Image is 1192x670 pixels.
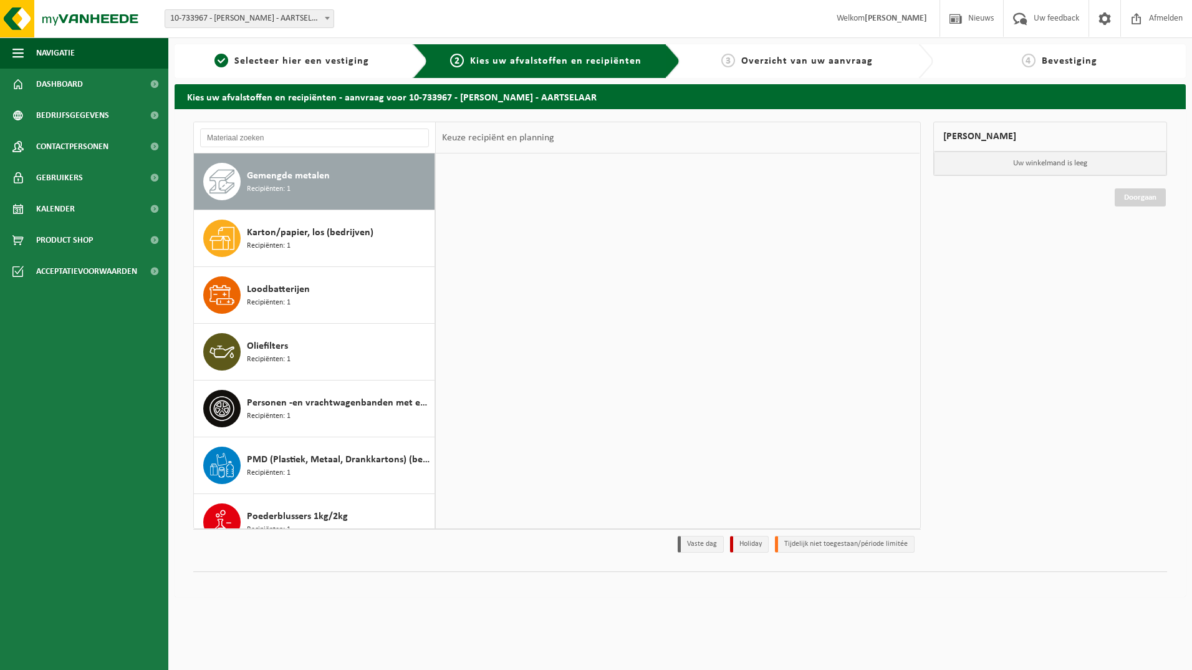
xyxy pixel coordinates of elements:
span: 2 [450,54,464,67]
span: Bevestiging [1042,56,1097,66]
span: Recipiënten: 1 [247,297,291,309]
span: Navigatie [36,37,75,69]
span: Recipiënten: 1 [247,410,291,422]
span: Acceptatievoorwaarden [36,256,137,287]
span: Gebruikers [36,162,83,193]
button: Karton/papier, los (bedrijven) Recipiënten: 1 [194,210,435,267]
span: PMD (Plastiek, Metaal, Drankkartons) (bedrijven) [247,452,431,467]
button: Poederblussers 1kg/2kg Recipiënten: 1 [194,494,435,551]
span: Poederblussers 1kg/2kg [247,509,348,524]
span: Overzicht van uw aanvraag [741,56,873,66]
span: Bedrijfsgegevens [36,100,109,131]
span: Recipiënten: 1 [247,183,291,195]
a: 1Selecteer hier een vestiging [181,54,403,69]
span: Selecteer hier een vestiging [234,56,369,66]
button: Oliefilters Recipiënten: 1 [194,324,435,381]
span: 10-733967 - KIA VERMANT - AARTSELAAR [165,10,334,27]
button: Gemengde metalen Recipiënten: 1 [194,153,435,210]
span: 4 [1022,54,1036,67]
span: Contactpersonen [36,131,108,162]
strong: [PERSON_NAME] [865,14,927,23]
span: Recipiënten: 1 [247,467,291,479]
a: Doorgaan [1115,188,1166,206]
li: Vaste dag [678,536,724,553]
span: Gemengde metalen [247,168,330,183]
span: 3 [721,54,735,67]
p: Uw winkelmand is leeg [934,152,1167,175]
span: Personen -en vrachtwagenbanden met en zonder velg [247,396,431,410]
span: 1 [214,54,228,67]
h2: Kies uw afvalstoffen en recipiënten - aanvraag voor 10-733967 - [PERSON_NAME] - AARTSELAAR [175,84,1186,109]
span: Oliefilters [247,339,288,354]
span: Recipiënten: 1 [247,354,291,366]
div: Keuze recipiënt en planning [436,122,560,153]
span: Kalender [36,193,75,225]
button: Loodbatterijen Recipiënten: 1 [194,267,435,324]
li: Tijdelijk niet toegestaan/période limitée [775,536,915,553]
span: Recipiënten: 1 [247,240,291,252]
li: Holiday [730,536,769,553]
div: [PERSON_NAME] [933,122,1168,152]
button: PMD (Plastiek, Metaal, Drankkartons) (bedrijven) Recipiënten: 1 [194,437,435,494]
span: Loodbatterijen [247,282,310,297]
input: Materiaal zoeken [200,129,429,147]
button: Personen -en vrachtwagenbanden met en zonder velg Recipiënten: 1 [194,381,435,437]
span: Recipiënten: 1 [247,524,291,536]
span: Dashboard [36,69,83,100]
span: Kies uw afvalstoffen en recipiënten [470,56,642,66]
span: 10-733967 - KIA VERMANT - AARTSELAAR [165,9,334,28]
span: Karton/papier, los (bedrijven) [247,225,373,240]
span: Product Shop [36,225,93,256]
